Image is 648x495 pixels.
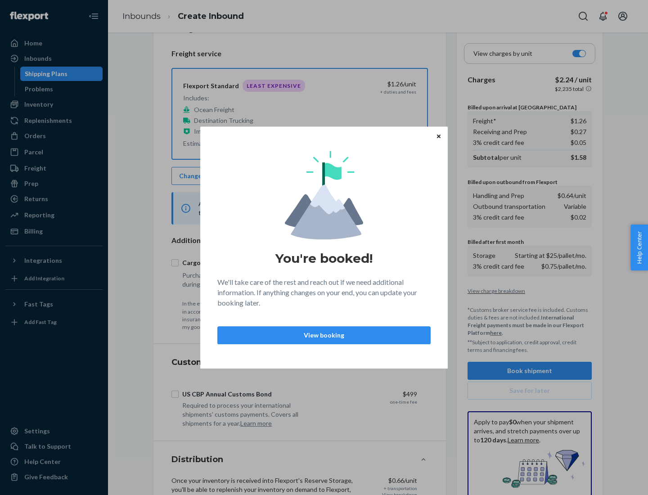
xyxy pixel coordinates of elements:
h1: You're booked! [275,250,373,266]
p: We'll take care of the rest and reach out if we need additional information. If anything changes ... [217,277,431,308]
img: svg+xml,%3Csvg%20viewBox%3D%220%200%20174%20197%22%20fill%3D%22none%22%20xmlns%3D%22http%3A%2F%2F... [285,151,363,239]
p: View booking [225,331,423,340]
button: View booking [217,326,431,344]
button: Close [434,131,443,141]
